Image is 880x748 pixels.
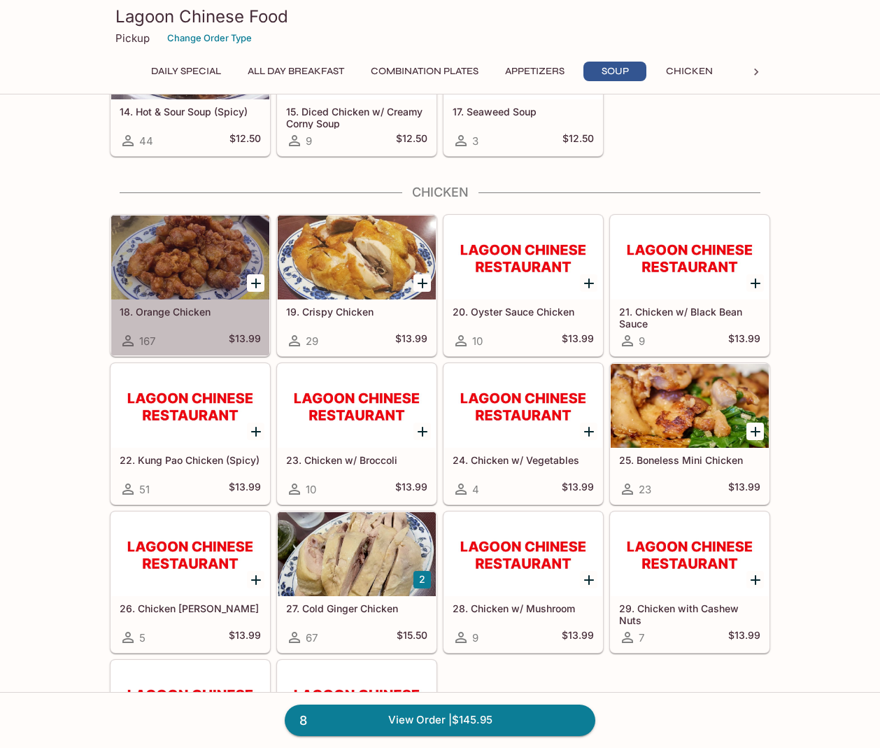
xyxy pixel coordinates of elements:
[111,215,270,356] a: 18. Orange Chicken167$13.99
[397,629,427,646] h5: $15.50
[444,364,602,448] div: 24. Chicken w/ Vegetables
[444,512,602,596] div: 28. Chicken w/ Mushroom
[306,134,312,148] span: 9
[229,629,261,646] h5: $13.99
[286,454,427,466] h5: 23. Chicken w/ Broccoli
[229,481,261,498] h5: $13.99
[619,602,760,626] h5: 29. Chicken with Cashew Nuts
[611,512,769,596] div: 29. Chicken with Cashew Nuts
[286,602,427,614] h5: 27. Cold Ginger Chicken
[619,454,760,466] h5: 25. Boneless Mini Chicken
[472,334,483,348] span: 10
[111,216,269,299] div: 18. Orange Chicken
[278,364,436,448] div: 23. Chicken w/ Broccoli
[728,332,760,349] h5: $13.99
[413,274,431,292] button: Add 19. Crispy Chicken
[115,31,150,45] p: Pickup
[395,481,427,498] h5: $13.99
[277,363,437,504] a: 23. Chicken w/ Broccoli10$13.99
[472,631,478,644] span: 9
[278,661,436,745] div: 31. Chicken w/ String Bean
[306,483,316,496] span: 10
[443,511,603,653] a: 28. Chicken w/ Mushroom9$13.99
[161,27,258,49] button: Change Order Type
[396,132,427,149] h5: $12.50
[610,363,769,504] a: 25. Boneless Mini Chicken23$13.99
[619,306,760,329] h5: 21. Chicken w/ Black Bean Sauce
[611,216,769,299] div: 21. Chicken w/ Black Bean Sauce
[580,423,597,440] button: Add 24. Chicken w/ Vegetables
[363,62,486,81] button: Combination Plates
[277,511,437,653] a: 27. Cold Ginger Chicken67$15.50
[111,15,269,99] div: 14. Hot & Sour Soup (Spicy)
[497,62,572,81] button: Appetizers
[746,274,764,292] button: Add 21. Chicken w/ Black Bean Sauce
[247,274,264,292] button: Add 18. Orange Chicken
[139,334,155,348] span: 167
[562,629,594,646] h5: $13.99
[610,215,769,356] a: 21. Chicken w/ Black Bean Sauce9$13.99
[453,106,594,118] h5: 17. Seaweed Soup
[611,364,769,448] div: 25. Boneless Mini Chicken
[229,332,261,349] h5: $13.99
[732,62,795,81] button: Beef
[278,216,436,299] div: 19. Crispy Chicken
[443,363,603,504] a: 24. Chicken w/ Vegetables4$13.99
[583,62,646,81] button: Soup
[111,511,270,653] a: 26. Chicken [PERSON_NAME]5$13.99
[453,454,594,466] h5: 24. Chicken w/ Vegetables
[413,571,431,588] button: Add 27. Cold Ginger Chicken
[562,132,594,149] h5: $12.50
[111,363,270,504] a: 22. Kung Pao Chicken (Spicy)51$13.99
[658,62,721,81] button: Chicken
[291,711,315,731] span: 8
[286,306,427,318] h5: 19. Crispy Chicken
[139,134,153,148] span: 44
[120,602,261,614] h5: 26. Chicken [PERSON_NAME]
[639,334,645,348] span: 9
[240,62,352,81] button: All Day Breakfast
[247,571,264,588] button: Add 26. Chicken Curry
[395,332,427,349] h5: $13.99
[746,571,764,588] button: Add 29. Chicken with Cashew Nuts
[639,483,651,496] span: 23
[139,483,150,496] span: 51
[443,215,603,356] a: 20. Oyster Sauce Chicken10$13.99
[580,274,597,292] button: Add 20. Oyster Sauce Chicken
[143,62,229,81] button: Daily Special
[110,185,770,200] h4: Chicken
[120,306,261,318] h5: 18. Orange Chicken
[444,216,602,299] div: 20. Oyster Sauce Chicken
[472,134,478,148] span: 3
[285,705,595,735] a: 8View Order |$145.95
[444,15,602,99] div: 17. Seaweed Soup
[306,334,318,348] span: 29
[562,332,594,349] h5: $13.99
[229,132,261,149] h5: $12.50
[277,215,437,356] a: 19. Crispy Chicken29$13.99
[139,631,146,644] span: 5
[453,602,594,614] h5: 28. Chicken w/ Mushroom
[111,364,269,448] div: 22. Kung Pao Chicken (Spicy)
[278,512,436,596] div: 27. Cold Ginger Chicken
[639,631,644,644] span: 7
[580,571,597,588] button: Add 28. Chicken w/ Mushroom
[453,306,594,318] h5: 20. Oyster Sauce Chicken
[286,106,427,129] h5: 15. Diced Chicken w/ Creamy Corny Soup
[306,631,318,644] span: 67
[111,512,269,596] div: 26. Chicken Curry
[120,454,261,466] h5: 22. Kung Pao Chicken (Spicy)
[120,106,261,118] h5: 14. Hot & Sour Soup (Spicy)
[247,423,264,440] button: Add 22. Kung Pao Chicken (Spicy)
[728,481,760,498] h5: $13.99
[562,481,594,498] h5: $13.99
[472,483,479,496] span: 4
[413,423,431,440] button: Add 23. Chicken w/ Broccoli
[115,6,765,27] h3: Lagoon Chinese Food
[111,661,269,745] div: 30. Chicken w/ Eggplant (Spicy)
[610,511,769,653] a: 29. Chicken with Cashew Nuts7$13.99
[728,629,760,646] h5: $13.99
[278,15,436,99] div: 15. Diced Chicken w/ Creamy Corny Soup
[746,423,764,440] button: Add 25. Boneless Mini Chicken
